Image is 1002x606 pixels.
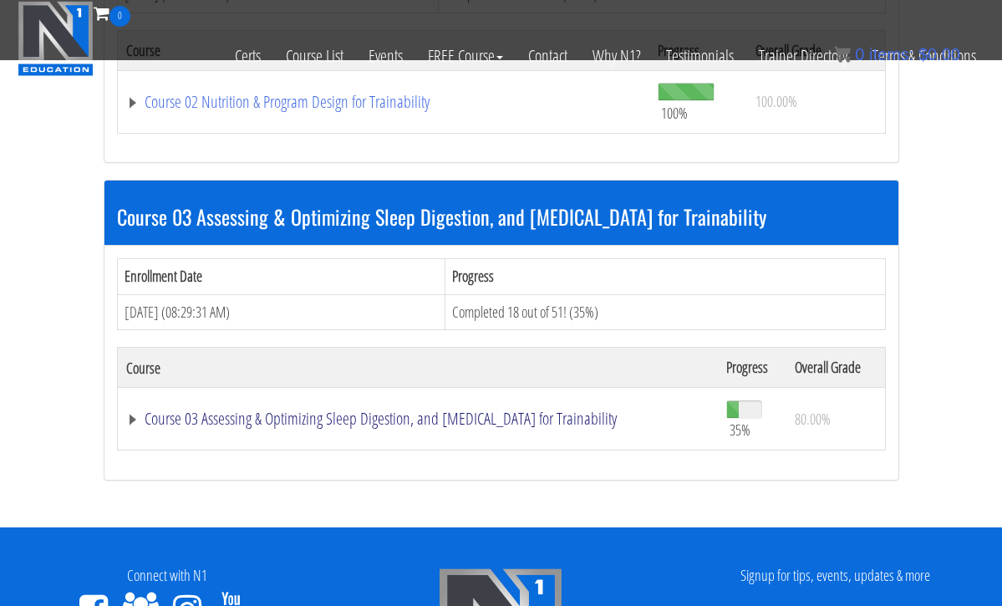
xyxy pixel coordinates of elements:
th: Progress [445,258,885,294]
span: items: [869,45,913,64]
h3: Course 03 Assessing & Optimizing Sleep Digestion, and [MEDICAL_DATA] for Trainability [117,206,886,227]
a: Terms & Conditions [860,27,989,85]
a: Testimonials [654,27,746,85]
a: Events [356,27,415,85]
span: 0 [109,6,130,27]
td: 100.00% [747,70,885,133]
bdi: 0.00 [918,45,960,64]
th: Enrollment Date [117,258,445,294]
span: 0 [855,45,864,64]
td: [DATE] (08:29:31 AM) [117,294,445,330]
h4: Signup for tips, events, updates & more [680,568,989,584]
a: FREE Course [415,27,516,85]
span: $ [918,45,928,64]
a: 0 items: $0.00 [834,45,960,64]
a: Course 02 Nutrition & Program Design for Trainability [126,94,642,110]
td: 80.00% [786,388,885,451]
a: Trainer Directory [746,27,860,85]
th: Progress [718,348,787,388]
img: icon11.png [834,46,851,63]
a: Course List [273,27,356,85]
th: Overall Grade [786,348,885,388]
a: Why N1? [580,27,654,85]
a: Course 03 Assessing & Optimizing Sleep Digestion, and [MEDICAL_DATA] for Trainability [126,410,710,427]
h4: Connect with N1 [13,568,322,584]
a: 0 [94,2,130,24]
a: Contact [516,27,580,85]
img: n1-education [18,1,94,76]
a: Certs [222,27,273,85]
td: Completed 18 out of 51! (35%) [445,294,885,330]
th: Course [117,348,718,388]
span: 100% [661,104,688,122]
span: 35% [730,420,750,439]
